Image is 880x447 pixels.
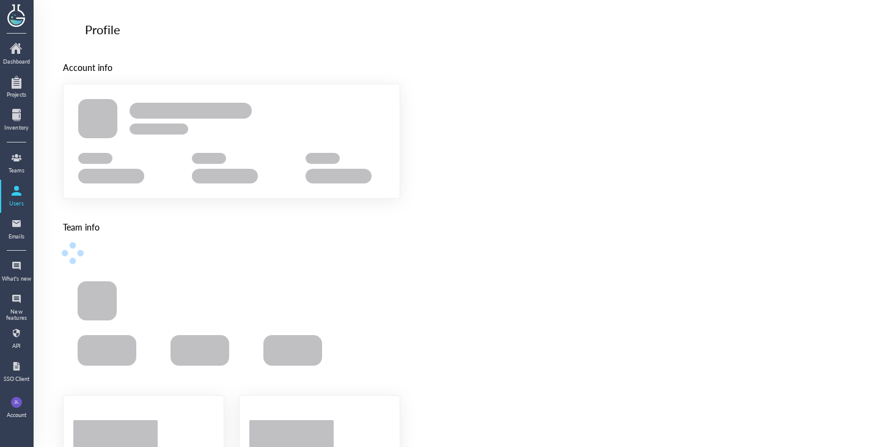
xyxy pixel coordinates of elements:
[1,289,32,321] a: New features
[7,412,26,418] div: Account
[1,276,32,282] div: What's new
[63,20,120,39] a: Profile
[63,220,400,234] div: Team info
[63,61,400,74] div: Account info
[14,397,19,408] span: JL
[1,125,32,131] div: Inventory
[1,59,32,65] div: Dashboard
[1,343,32,349] div: API
[1,168,32,174] div: Teams
[1,39,32,70] a: Dashboard
[1,148,32,179] a: Teams
[1,105,32,136] a: Inventory
[1,376,32,382] div: SSO Client
[1,234,32,240] div: Emails
[1,309,32,322] div: New features
[1,256,32,287] a: What's new
[1,214,32,245] a: Emails
[1,356,32,387] a: SSO Client
[1,323,32,354] a: API
[1,181,32,212] a: Users
[1,72,32,103] a: Projects
[1,92,32,98] div: Projects
[1,201,32,207] div: Users
[85,20,120,39] div: Profile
